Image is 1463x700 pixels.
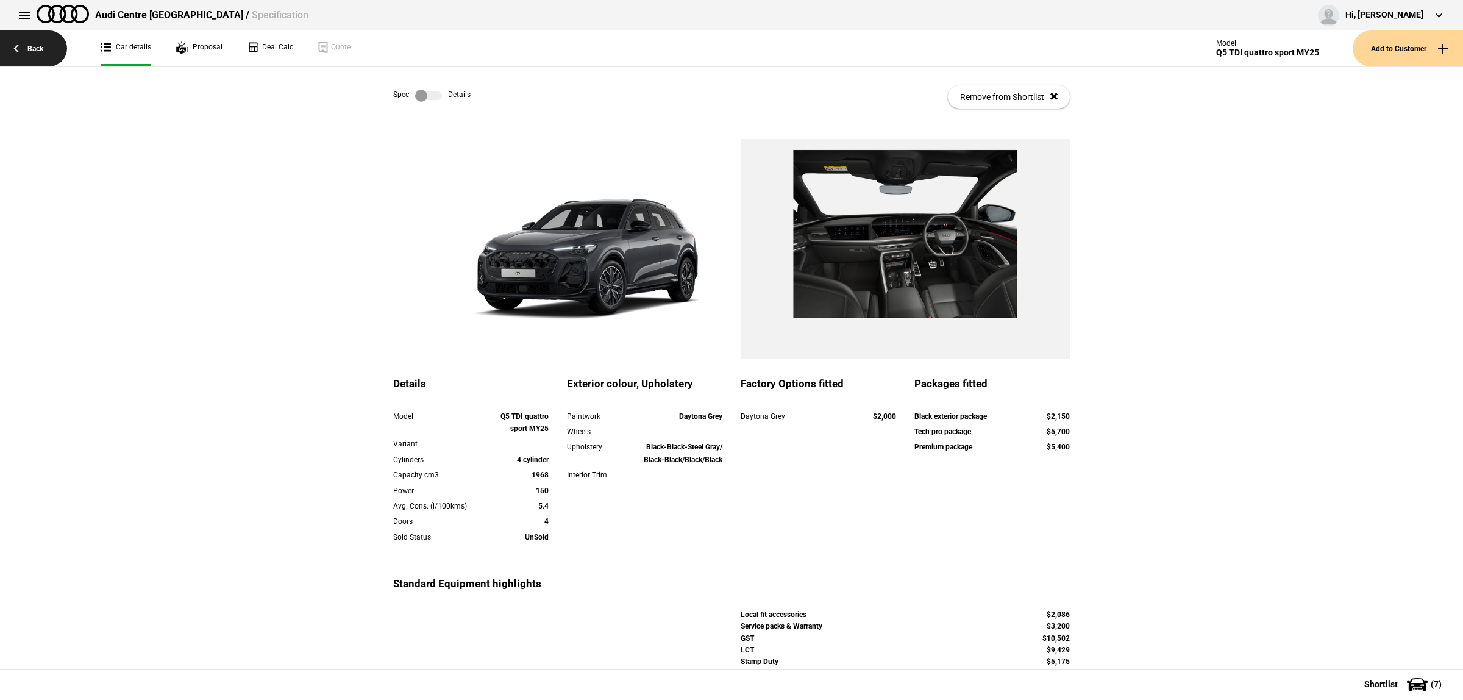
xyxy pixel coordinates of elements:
div: Variant [393,438,486,450]
div: Exterior colour, Upholstery [567,377,722,398]
div: Upholstery [567,441,629,453]
strong: LCT [741,646,754,654]
div: Hi, [PERSON_NAME] [1345,9,1423,21]
strong: GST [741,634,754,643]
div: Doors [393,515,486,527]
div: Details [393,377,549,398]
div: Audi Centre [GEOGRAPHIC_DATA] / [95,9,308,22]
div: Packages fitted [914,377,1070,398]
div: Sold Status [393,531,486,543]
div: Model [393,410,486,423]
div: Power [393,485,486,497]
div: Avg. Cons. (l/100kms) [393,500,486,512]
button: Shortlist(7) [1346,669,1463,699]
div: Factory Options fitted [741,377,896,398]
strong: $2,086 [1047,610,1070,619]
strong: Local fit accessories [741,610,806,619]
span: Specification [252,9,308,21]
strong: $2,000 [873,412,896,421]
strong: Service packs & Warranty [741,622,822,630]
button: Remove from Shortlist [948,85,1070,109]
strong: Black exterior package [914,412,987,421]
strong: 4 [544,517,549,526]
strong: Black-Black-Steel Gray/ Black-Black/Black/Black [644,443,722,463]
a: Deal Calc [247,30,293,66]
img: audi.png [37,5,89,23]
strong: $9,429 [1047,646,1070,654]
div: Wheels [567,426,629,438]
strong: $2,150 [1047,412,1070,421]
a: Car details [101,30,151,66]
div: Cylinders [393,454,486,466]
div: Q5 TDI quattro sport MY25 [1216,48,1319,58]
strong: UnSold [525,533,549,541]
strong: 5.4 [538,502,549,510]
strong: Premium package [914,443,972,451]
div: Spec Details [393,90,471,102]
div: Daytona Grey [741,410,850,423]
strong: 150 [536,487,549,495]
button: Add to Customer [1353,30,1463,66]
div: Standard Equipment highlights [393,577,722,598]
div: Interior Trim [567,469,629,481]
span: ( 7 ) [1431,680,1442,688]
strong: 4 cylinder [517,455,549,464]
strong: $10,502 [1042,634,1070,643]
strong: 1968 [532,471,549,479]
div: Paintwork [567,410,629,423]
div: Capacity cm3 [393,469,486,481]
strong: $5,175 [1047,657,1070,666]
strong: $5,400 [1047,443,1070,451]
span: Shortlist [1364,680,1398,688]
a: Proposal [176,30,222,66]
strong: Q5 TDI quattro sport MY25 [500,412,549,433]
div: Model [1216,39,1319,48]
strong: Stamp Duty [741,657,778,666]
strong: $3,200 [1047,622,1070,630]
strong: Daytona Grey [679,412,722,421]
strong: $5,700 [1047,427,1070,436]
strong: Tech pro package [914,427,971,436]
